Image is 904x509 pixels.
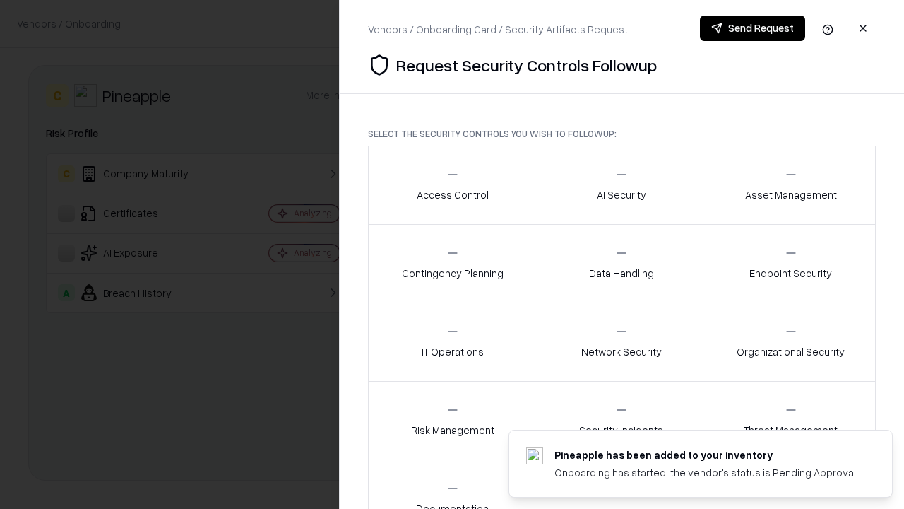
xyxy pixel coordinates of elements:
[368,303,537,382] button: IT Operations
[744,423,838,438] p: Threat Management
[745,187,837,202] p: Asset Management
[554,465,858,480] div: Onboarding has started, the vendor's status is Pending Approval.
[368,224,537,303] button: Contingency Planning
[579,423,663,438] p: Security Incidents
[411,423,494,438] p: Risk Management
[706,303,876,382] button: Organizational Security
[554,447,858,462] div: Pineapple has been added to your inventory
[537,224,707,303] button: Data Handling
[368,128,876,140] p: Select the security controls you wish to followup:
[368,381,537,460] button: Risk Management
[737,344,845,359] p: Organizational Security
[422,344,484,359] p: IT Operations
[396,54,657,76] p: Request Security Controls Followup
[700,16,805,41] button: Send Request
[589,266,654,281] p: Data Handling
[368,146,537,225] button: Access Control
[368,22,628,37] div: Vendors / Onboarding Card / Security Artifacts Request
[526,447,543,464] img: pineappleenergy.com
[537,381,707,460] button: Security Incidents
[597,187,646,202] p: AI Security
[581,344,662,359] p: Network Security
[402,266,504,281] p: Contingency Planning
[749,266,832,281] p: Endpoint Security
[537,303,707,382] button: Network Security
[417,187,489,202] p: Access Control
[706,381,876,460] button: Threat Management
[706,146,876,225] button: Asset Management
[537,146,707,225] button: AI Security
[706,224,876,303] button: Endpoint Security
